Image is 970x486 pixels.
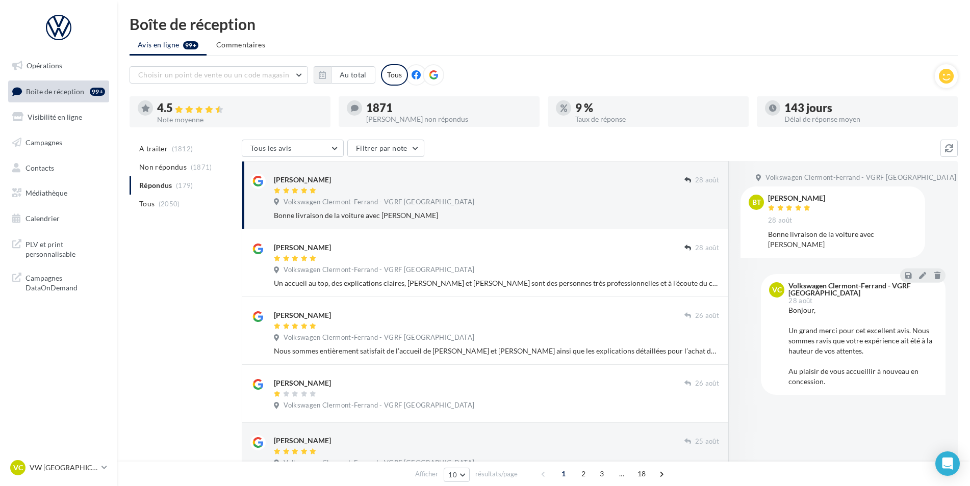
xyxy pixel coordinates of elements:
[575,102,741,114] div: 9 %
[768,195,825,202] div: [PERSON_NAME]
[216,40,265,50] span: Commentaires
[772,285,782,295] span: VC
[139,199,155,209] span: Tous
[768,216,792,225] span: 28 août
[30,463,97,473] p: VW [GEOGRAPHIC_DATA]
[28,113,82,121] span: Visibilité en ligne
[788,298,812,304] span: 28 août
[25,163,54,172] span: Contacts
[594,466,610,482] span: 3
[284,458,474,468] span: Volkswagen Clermont-Ferrand - VGRF [GEOGRAPHIC_DATA]
[448,471,457,479] span: 10
[475,469,518,479] span: résultats/page
[765,173,956,182] span: Volkswagen Clermont-Ferrand - VGRF [GEOGRAPHIC_DATA]
[314,66,375,84] button: Au total
[331,66,375,84] button: Au total
[172,145,193,153] span: (1812)
[6,80,111,102] a: Boîte de réception99+
[695,379,719,388] span: 26 août
[415,469,438,479] span: Afficher
[366,116,531,123] div: [PERSON_NAME] non répondus
[695,244,719,253] span: 28 août
[788,305,937,387] div: Bonjour, Un grand merci pour cet excellent avis. Nous sommes ravis que votre expérience ait été à...
[6,208,111,229] a: Calendrier
[6,132,111,153] a: Campagnes
[27,61,62,70] span: Opérations
[575,116,741,123] div: Taux de réponse
[381,64,408,86] div: Tous
[6,182,111,204] a: Médiathèque
[6,267,111,297] a: Campagnes DataOnDemand
[274,378,331,388] div: [PERSON_NAME]
[25,237,105,259] span: PLV et print personnalisable
[26,87,84,95] span: Boîte de réception
[695,176,719,185] span: 28 août
[250,144,292,152] span: Tous les avis
[90,88,105,96] div: 99+
[575,466,592,482] span: 2
[138,70,289,79] span: Choisir un point de vente ou un code magasin
[25,138,62,147] span: Campagnes
[25,188,67,197] span: Médiathèque
[25,214,60,223] span: Calendrier
[695,311,719,320] span: 26 août
[6,157,111,179] a: Contacts
[159,200,180,208] span: (2050)
[130,16,958,32] div: Boîte de réception
[284,265,474,275] span: Volkswagen Clermont-Ferrand - VGRF [GEOGRAPHIC_DATA]
[139,144,168,154] span: A traiter
[614,466,630,482] span: ...
[130,66,308,84] button: Choisir un point de vente ou un code magasin
[8,458,109,477] a: VC VW [GEOGRAPHIC_DATA]
[274,278,719,288] div: Un accueil au top, des explications claires, [PERSON_NAME] et [PERSON_NAME] sont des personnes tr...
[191,163,212,171] span: (1871)
[274,242,331,253] div: [PERSON_NAME]
[784,102,950,114] div: 143 jours
[274,310,331,320] div: [PERSON_NAME]
[347,140,424,157] button: Filtrer par note
[13,463,23,473] span: VC
[284,401,474,410] span: Volkswagen Clermont-Ferrand - VGRF [GEOGRAPHIC_DATA]
[274,346,719,356] div: Nous sommes entièrement satisfait de l’accueil de [PERSON_NAME] et [PERSON_NAME] ainsi que les ex...
[444,468,470,482] button: 10
[157,116,322,123] div: Note moyenne
[6,106,111,128] a: Visibilité en ligne
[242,140,344,157] button: Tous les avis
[6,233,111,263] a: PLV et print personnalisable
[695,437,719,446] span: 25 août
[768,229,917,250] div: Bonne livraison de la voiture avec [PERSON_NAME]
[274,436,331,446] div: [PERSON_NAME]
[25,271,105,293] span: Campagnes DataOnDemand
[139,162,187,172] span: Non répondus
[284,198,474,207] span: Volkswagen Clermont-Ferrand - VGRF [GEOGRAPHIC_DATA]
[555,466,572,482] span: 1
[6,55,111,76] a: Opérations
[157,102,322,114] div: 4.5
[935,451,960,476] div: Open Intercom Messenger
[274,175,331,185] div: [PERSON_NAME]
[366,102,531,114] div: 1871
[788,282,935,296] div: Volkswagen Clermont-Ferrand - VGRF [GEOGRAPHIC_DATA]
[274,210,719,221] div: Bonne livraison de la voiture avec [PERSON_NAME]
[784,116,950,123] div: Délai de réponse moyen
[752,197,761,207] span: BT
[284,333,474,342] span: Volkswagen Clermont-Ferrand - VGRF [GEOGRAPHIC_DATA]
[633,466,650,482] span: 18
